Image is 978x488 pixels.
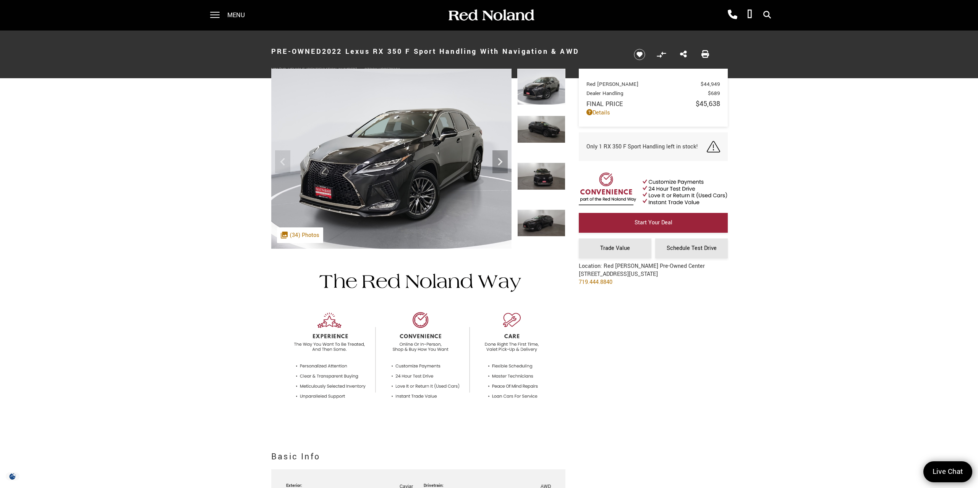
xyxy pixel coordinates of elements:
div: (34) Photos [277,227,323,243]
img: Used 2022 Caviar Lexus 350 F Sport Handling image 2 [517,116,565,143]
a: 719.444.8840 [579,278,612,286]
img: Red Noland Auto Group [447,9,535,22]
img: Used 2022 Caviar Lexus 350 F Sport Handling image 4 [517,209,565,237]
img: Used 2022 Caviar Lexus 350 F Sport Handling image 1 [517,69,565,105]
strong: Pre-Owned [271,47,322,56]
button: Save vehicle [631,48,648,61]
span: Stock: [364,67,379,72]
h2: Basic Info [271,450,565,464]
span: $689 [708,90,720,97]
a: Print this Pre-Owned 2022 Lexus RX 350 F Sport Handling With Navigation & AWD [701,50,709,60]
a: Dealer Handling $689 [586,90,720,97]
img: Used 2022 Caviar Lexus 350 F Sport Handling image 3 [517,163,565,190]
a: Schedule Test Drive [655,238,728,258]
span: Trade Value [600,244,630,252]
a: Start Your Deal [579,213,728,233]
span: Only 1 RX 350 F Sport Handling left in stock! [586,143,698,151]
a: Final Price $45,638 [586,99,720,109]
img: Used 2022 Caviar Lexus 350 F Sport Handling image 1 [271,69,512,249]
span: Red [PERSON_NAME] [586,81,701,88]
a: Trade Value [579,238,651,258]
a: Share this Pre-Owned 2022 Lexus RX 350 F Sport Handling With Navigation & AWD [680,50,687,60]
div: Location: Red [PERSON_NAME] Pre-Owned Center [STREET_ADDRESS][US_STATE] [579,262,705,292]
span: [US_VEHICLE_IDENTIFICATION_NUMBER] [279,67,357,72]
img: Opt-Out Icon [4,472,21,480]
span: Final Price [586,100,696,108]
span: Live Chat [929,467,967,477]
span: UP357018A [379,67,400,72]
div: Next [492,150,508,173]
span: Schedule Test Drive [667,244,717,252]
span: $44,949 [701,81,720,88]
a: Live Chat [923,461,972,482]
span: $45,638 [696,99,720,109]
a: Details [586,109,720,117]
h1: 2022 Lexus RX 350 F Sport Handling With Navigation & AWD [271,36,621,67]
button: Compare vehicle [656,49,667,60]
a: Red [PERSON_NAME] $44,949 [586,81,720,88]
span: Dealer Handling [586,90,708,97]
span: Start Your Deal [635,219,672,227]
section: Click to Open Cookie Consent Modal [4,472,21,480]
span: VIN: [271,67,279,72]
